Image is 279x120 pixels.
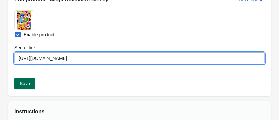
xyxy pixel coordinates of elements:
[24,31,54,38] span: Enable product
[20,81,30,86] span: Save
[14,108,265,116] h2: Instructions
[17,11,31,30] img: 7.jpg
[14,44,36,51] label: Secret link
[14,52,265,64] input: https://secret-url.com
[14,78,35,89] button: Save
